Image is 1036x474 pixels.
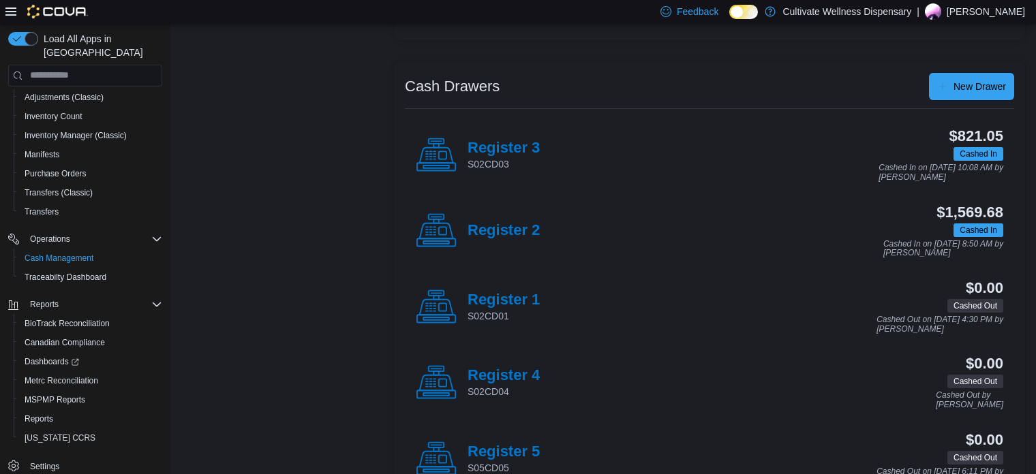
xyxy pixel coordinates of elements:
span: Cashed Out [947,451,1003,464]
span: Reports [25,296,162,313]
a: Manifests [19,146,65,163]
h4: Register 2 [468,222,540,240]
img: Cova [27,5,88,18]
a: Canadian Compliance [19,334,110,351]
span: Washington CCRS [19,430,162,446]
h4: Register 1 [468,291,540,309]
span: Dashboards [19,353,162,370]
button: Inventory Count [14,107,168,126]
a: MSPMP Reports [19,392,91,408]
span: Transfers (Classic) [25,187,93,198]
a: BioTrack Reconciliation [19,315,115,332]
span: Canadian Compliance [25,337,105,348]
button: Cash Management [14,249,168,268]
button: Inventory Manager (Classic) [14,126,168,145]
h4: Register 5 [468,443,540,461]
button: Metrc Reconciliation [14,371,168,390]
span: Manifests [19,146,162,163]
button: Traceabilty Dashboard [14,268,168,287]
span: Cashed In [954,223,1003,237]
button: Operations [25,231,76,247]
h3: $1,569.68 [936,204,1003,221]
a: Transfers (Classic) [19,185,98,201]
p: Cashed In on [DATE] 10:08 AM by [PERSON_NAME] [879,163,1003,182]
button: New Drawer [929,73,1014,100]
span: Transfers [25,206,59,217]
button: Canadian Compliance [14,333,168,352]
span: BioTrack Reconciliation [19,315,162,332]
span: Cashed In [954,147,1003,161]
span: Settings [25,457,162,474]
p: [PERSON_NAME] [947,3,1025,20]
span: MSPMP Reports [25,394,85,405]
div: John Robinson [925,3,941,20]
p: Cashed Out by [PERSON_NAME] [936,391,1003,409]
span: Inventory Count [25,111,82,122]
span: New Drawer [954,80,1006,93]
span: Transfers [19,204,162,220]
span: Purchase Orders [25,168,87,179]
button: MSPMP Reports [14,390,168,409]
a: Cash Management [19,250,99,266]
button: Operations [3,230,168,249]
span: MSPMP Reports [19,392,162,408]
span: Traceabilty Dashboard [19,269,162,285]
button: Reports [25,296,64,313]
span: Adjustments (Classic) [19,89,162,106]
span: Adjustments (Classic) [25,92,104,103]
p: Cashed Out on [DATE] 4:30 PM by [PERSON_NAME] [877,315,1003,334]
button: Manifests [14,145,168,164]
span: Inventory Manager (Classic) [19,127,162,144]
button: Reports [14,409,168,428]
span: Reports [30,299,59,310]
span: Cashed In [960,148,997,160]
a: Adjustments (Classic) [19,89,109,106]
span: Load All Apps in [GEOGRAPHIC_DATA] [38,32,162,59]
a: Metrc Reconciliation [19,373,104,389]
button: Transfers (Classic) [14,183,168,202]
span: Operations [30,234,70,244]
p: Cultivate Wellness Dispensary [782,3,911,20]
h3: $821.05 [949,128,1003,144]
span: Metrc Reconciliation [19,373,162,389]
a: Reports [19,411,59,427]
span: Cashed Out [947,299,1003,313]
span: Reports [25,413,53,424]
p: Cashed In on [DATE] 8:50 AM by [PERSON_NAME] [883,240,1003,258]
button: Reports [3,295,168,314]
a: Transfers [19,204,64,220]
button: Transfers [14,202,168,221]
a: Traceabilty Dashboard [19,269,112,285]
span: Operations [25,231,162,247]
span: Reports [19,411,162,427]
p: S02CD04 [468,385,540,398]
span: Cash Management [25,253,93,264]
span: Feedback [677,5,718,18]
span: Cashed Out [947,375,1003,388]
button: Adjustments (Classic) [14,88,168,107]
p: | [917,3,919,20]
span: [US_STATE] CCRS [25,432,95,443]
span: Cashed Out [954,452,997,464]
span: Inventory Manager (Classic) [25,130,127,141]
a: [US_STATE] CCRS [19,430,101,446]
p: S02CD01 [468,309,540,323]
span: Transfers (Classic) [19,185,162,201]
button: [US_STATE] CCRS [14,428,168,447]
a: Dashboards [14,352,168,371]
span: Dashboards [25,356,79,367]
span: Canadian Compliance [19,334,162,351]
h3: $0.00 [966,280,1003,296]
p: S02CD03 [468,157,540,171]
span: Metrc Reconciliation [25,375,98,386]
h3: $0.00 [966,432,1003,448]
span: Dark Mode [729,19,730,20]
span: Purchase Orders [19,165,162,182]
button: BioTrack Reconciliation [14,314,168,333]
span: Cashed In [960,224,997,236]
a: Dashboards [19,353,85,370]
h3: $0.00 [966,355,1003,372]
h4: Register 3 [468,140,540,157]
span: Cash Management [19,250,162,266]
a: Inventory Count [19,108,88,125]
